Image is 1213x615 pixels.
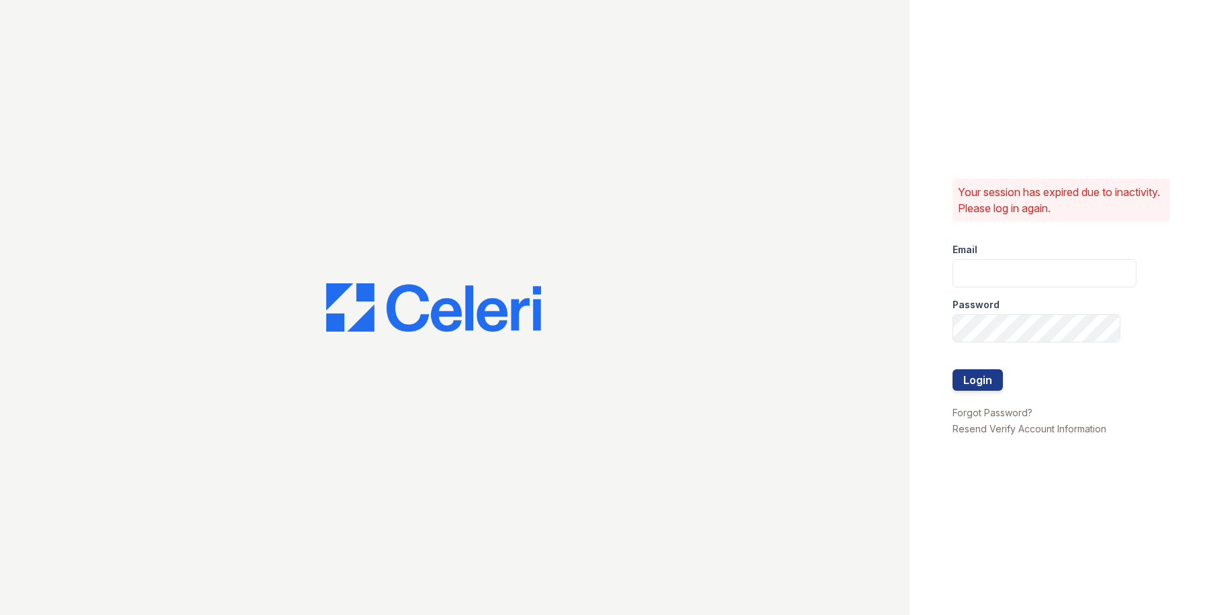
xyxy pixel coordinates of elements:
a: Resend Verify Account Information [953,423,1106,434]
p: Your session has expired due to inactivity. Please log in again. [958,184,1165,216]
img: CE_Logo_Blue-a8612792a0a2168367f1c8372b55b34899dd931a85d93a1a3d3e32e68fde9ad4.png [326,283,541,332]
label: Password [953,298,1000,312]
button: Login [953,369,1003,391]
a: Forgot Password? [953,407,1032,418]
label: Email [953,243,977,256]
